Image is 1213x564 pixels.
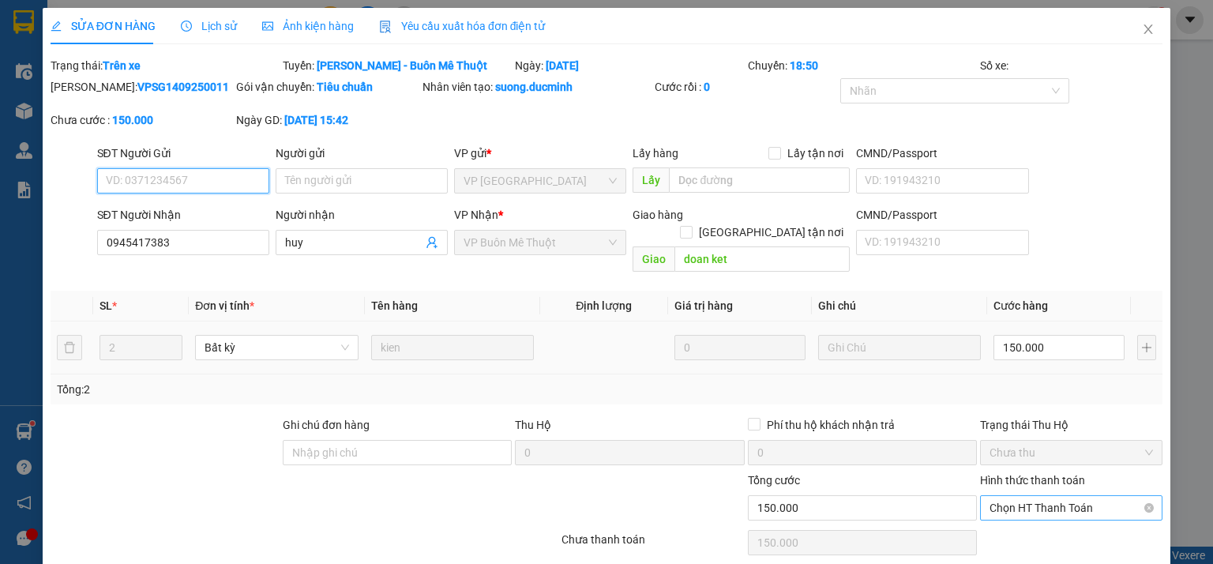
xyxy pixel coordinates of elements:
[283,440,512,465] input: Ghi chú đơn hàng
[790,59,818,72] b: 18:50
[812,291,987,321] th: Ghi chú
[100,299,112,312] span: SL
[371,299,418,312] span: Tên hàng
[276,206,448,224] div: Người nhận
[51,111,233,129] div: Chưa cước :
[422,78,652,96] div: Nhân viên tạo:
[205,336,348,359] span: Bất kỳ
[856,206,1028,224] div: CMND/Passport
[236,111,419,129] div: Ngày GD:
[379,21,392,33] img: icon
[674,335,806,360] input: 0
[454,209,498,221] span: VP Nhận
[464,231,617,254] span: VP Buôn Mê Thuột
[990,441,1153,464] span: Chưa thu
[49,57,281,74] div: Trạng thái:
[181,21,192,32] span: clock-circle
[818,335,981,360] input: Ghi Chú
[276,145,448,162] div: Người gửi
[633,167,669,193] span: Lấy
[655,78,837,96] div: Cước rồi :
[262,20,354,32] span: Ảnh kiện hàng
[426,236,438,249] span: user-add
[990,496,1153,520] span: Chọn HT Thanh Toán
[8,67,109,119] li: VP VP [GEOGRAPHIC_DATA]
[109,67,210,102] li: VP VP Buôn Mê Thuột
[746,57,978,74] div: Chuyến:
[103,59,141,72] b: Trên xe
[674,299,733,312] span: Giá trị hàng
[560,531,745,558] div: Chưa thanh toán
[51,78,233,96] div: [PERSON_NAME]:
[454,145,626,162] div: VP gửi
[515,419,551,431] span: Thu Hộ
[546,59,579,72] b: [DATE]
[1144,503,1154,513] span: close-circle
[262,21,273,32] span: picture
[513,57,745,74] div: Ngày:
[993,299,1048,312] span: Cước hàng
[8,8,229,38] li: [PERSON_NAME]
[195,299,254,312] span: Đơn vị tính
[781,145,850,162] span: Lấy tận nơi
[283,419,370,431] label: Ghi chú đơn hàng
[748,474,800,487] span: Tổng cước
[371,335,534,360] input: VD: Bàn, Ghế
[760,416,901,434] span: Phí thu hộ khách nhận trả
[495,81,573,93] b: suong.ducminh
[704,81,710,93] b: 0
[181,20,237,32] span: Lịch sử
[57,335,82,360] button: delete
[980,416,1162,434] div: Trạng thái Thu Hộ
[57,381,469,398] div: Tổng: 2
[137,81,229,93] b: VPSG1409250011
[317,81,373,93] b: Tiêu chuẩn
[97,206,269,224] div: SĐT Người Nhận
[633,209,683,221] span: Giao hàng
[633,147,678,160] span: Lấy hàng
[1137,335,1156,360] button: plus
[1142,23,1155,36] span: close
[236,78,419,96] div: Gói vận chuyển:
[633,246,674,272] span: Giao
[379,20,546,32] span: Yêu cầu xuất hóa đơn điện tử
[674,246,850,272] input: Dọc đường
[669,167,850,193] input: Dọc đường
[51,21,62,32] span: edit
[576,299,632,312] span: Định lượng
[281,57,513,74] div: Tuyến:
[978,57,1164,74] div: Số xe:
[109,105,120,116] span: environment
[693,224,850,241] span: [GEOGRAPHIC_DATA] tận nơi
[317,59,487,72] b: [PERSON_NAME] - Buôn Mê Thuột
[980,474,1085,487] label: Hình thức thanh toán
[284,114,348,126] b: [DATE] 15:42
[856,145,1028,162] div: CMND/Passport
[97,145,269,162] div: SĐT Người Gửi
[112,114,153,126] b: 150.000
[464,169,617,193] span: VP Sài Gòn
[1126,8,1170,52] button: Close
[51,20,156,32] span: SỬA ĐƠN HÀNG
